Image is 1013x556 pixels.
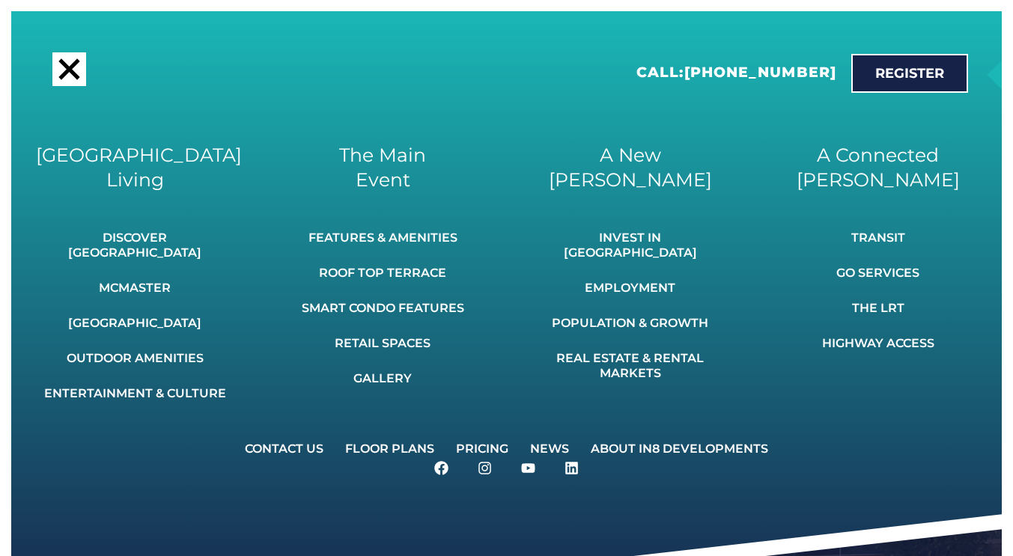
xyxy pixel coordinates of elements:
[532,222,730,269] a: Invest In [GEOGRAPHIC_DATA]
[822,257,934,290] a: GO Services
[532,307,730,340] a: Population & Growth
[302,292,464,325] a: Smart Condo Features
[36,307,234,340] a: [GEOGRAPHIC_DATA]
[302,327,464,360] a: Retail Spaces
[636,64,836,82] h2: Call:
[520,433,579,465] a: News
[335,433,444,465] a: Floor Plans
[822,222,934,360] nav: Menu
[532,272,730,305] a: Employment
[235,433,333,465] a: Contact Us
[235,433,778,465] nav: Menu
[532,222,730,390] nav: Menu
[36,377,234,410] a: Entertainment & Culture
[284,143,482,192] h2: The Main Event
[822,292,934,325] a: The LRT
[532,342,730,390] a: Real Estate & Rental Markets
[302,257,464,290] a: Roof Top Terrace
[822,327,934,360] a: Highway Access
[36,222,234,269] a: Discover [GEOGRAPHIC_DATA]
[875,67,944,80] span: Register
[532,143,730,192] h2: A New [PERSON_NAME]
[779,143,977,192] h2: A Connected [PERSON_NAME]
[851,54,968,93] a: Register
[822,222,934,254] a: Transit
[684,64,836,81] a: [PHONE_NUMBER]
[302,222,464,395] nav: Menu
[36,222,234,410] nav: Menu
[36,342,234,375] a: Outdoor Amenities
[302,362,464,395] a: Gallery
[36,143,234,192] h2: [GEOGRAPHIC_DATA] Living
[36,272,234,305] a: McMaster
[581,433,778,465] a: About IN8 Developments
[446,433,518,465] a: Pricing
[302,222,464,254] a: Features & Amenities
